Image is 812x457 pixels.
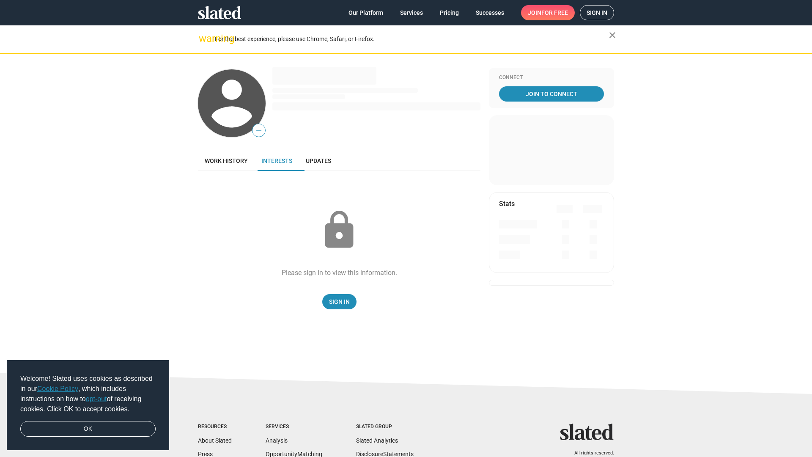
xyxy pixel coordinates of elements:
a: Sign In [322,294,357,309]
span: Successes [476,5,504,20]
span: Services [400,5,423,20]
a: Sign in [580,5,614,20]
mat-card-title: Stats [499,199,515,208]
span: Join To Connect [501,86,602,102]
span: Updates [306,157,331,164]
a: opt-out [86,395,107,402]
span: Sign in [587,6,607,20]
span: Interests [261,157,292,164]
a: Successes [469,5,511,20]
a: Slated Analytics [356,437,398,444]
a: Analysis [266,437,288,444]
a: Services [393,5,430,20]
a: Our Platform [342,5,390,20]
a: About Slated [198,437,232,444]
div: Please sign in to view this information. [282,268,397,277]
div: Services [266,424,322,430]
a: Cookie Policy [37,385,78,392]
span: Work history [205,157,248,164]
a: dismiss cookie message [20,421,156,437]
div: Resources [198,424,232,430]
mat-icon: close [607,30,617,40]
a: Join To Connect [499,86,604,102]
span: Welcome! Slated uses cookies as described in our , which includes instructions on how to of recei... [20,374,156,414]
a: Updates [299,151,338,171]
span: Pricing [440,5,459,20]
span: Our Platform [348,5,383,20]
span: Sign In [329,294,350,309]
div: For the best experience, please use Chrome, Safari, or Firefox. [215,33,609,45]
mat-icon: warning [199,33,209,44]
a: Joinfor free [521,5,575,20]
span: for free [541,5,568,20]
a: Interests [255,151,299,171]
span: Join [528,5,568,20]
div: cookieconsent [7,360,169,451]
div: Slated Group [356,424,414,430]
span: — [252,125,265,136]
div: Connect [499,74,604,81]
a: Work history [198,151,255,171]
a: Pricing [433,5,466,20]
mat-icon: lock [318,209,360,251]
